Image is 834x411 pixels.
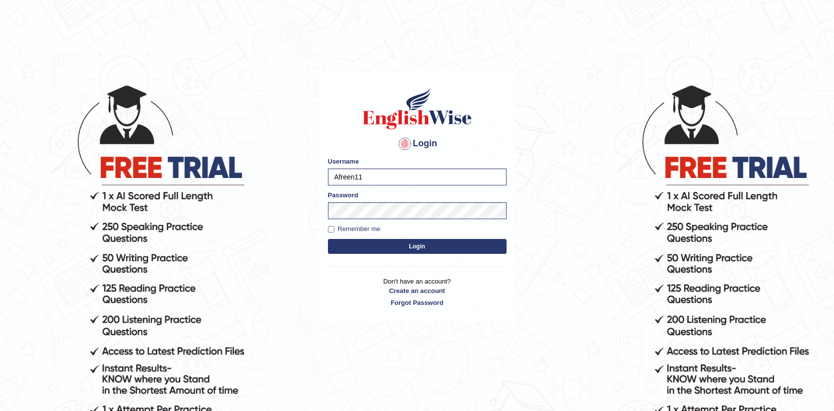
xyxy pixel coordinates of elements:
[328,277,507,307] p: Don't have an account?
[328,224,381,234] label: Remember me
[328,190,358,200] label: Password
[328,286,507,295] a: Create an account
[328,226,334,233] input: Remember me
[328,136,507,152] h4: Login
[328,239,507,254] button: Login
[328,298,507,307] a: Forgot Password
[361,86,474,131] img: Logo of English Wise sign in for intelligent practice with AI
[328,157,359,166] label: Username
